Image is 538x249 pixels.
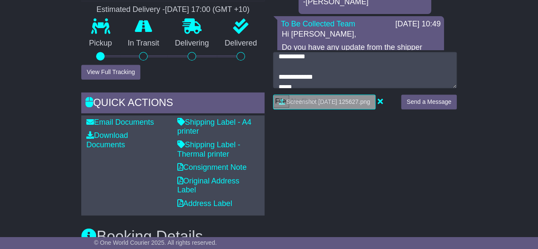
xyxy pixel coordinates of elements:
[282,43,440,61] p: Do you have any update from the shipper regarding the description of the freight?
[177,118,251,136] a: Shipping Label - A4 printer
[177,140,240,158] a: Shipping Label - Thermal printer
[81,228,457,245] h3: Booking Details
[401,94,457,109] button: Send a Message
[177,163,247,172] a: Consignment Note
[165,5,250,14] div: [DATE] 17:00 (GMT +10)
[167,39,217,48] p: Delivering
[120,39,167,48] p: In Transit
[177,199,232,208] a: Address Label
[177,177,239,195] a: Original Address Label
[94,239,217,246] span: © One World Courier 2025. All rights reserved.
[86,131,128,149] a: Download Documents
[81,39,120,48] p: Pickup
[81,65,140,80] button: View Full Tracking
[395,20,441,29] div: [DATE] 10:49
[81,92,265,115] div: Quick Actions
[86,118,154,126] a: Email Documents
[81,5,265,14] div: Estimated Delivery -
[282,30,440,39] p: Hi [PERSON_NAME],
[217,39,265,48] p: Delivered
[281,20,355,28] a: To Be Collected Team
